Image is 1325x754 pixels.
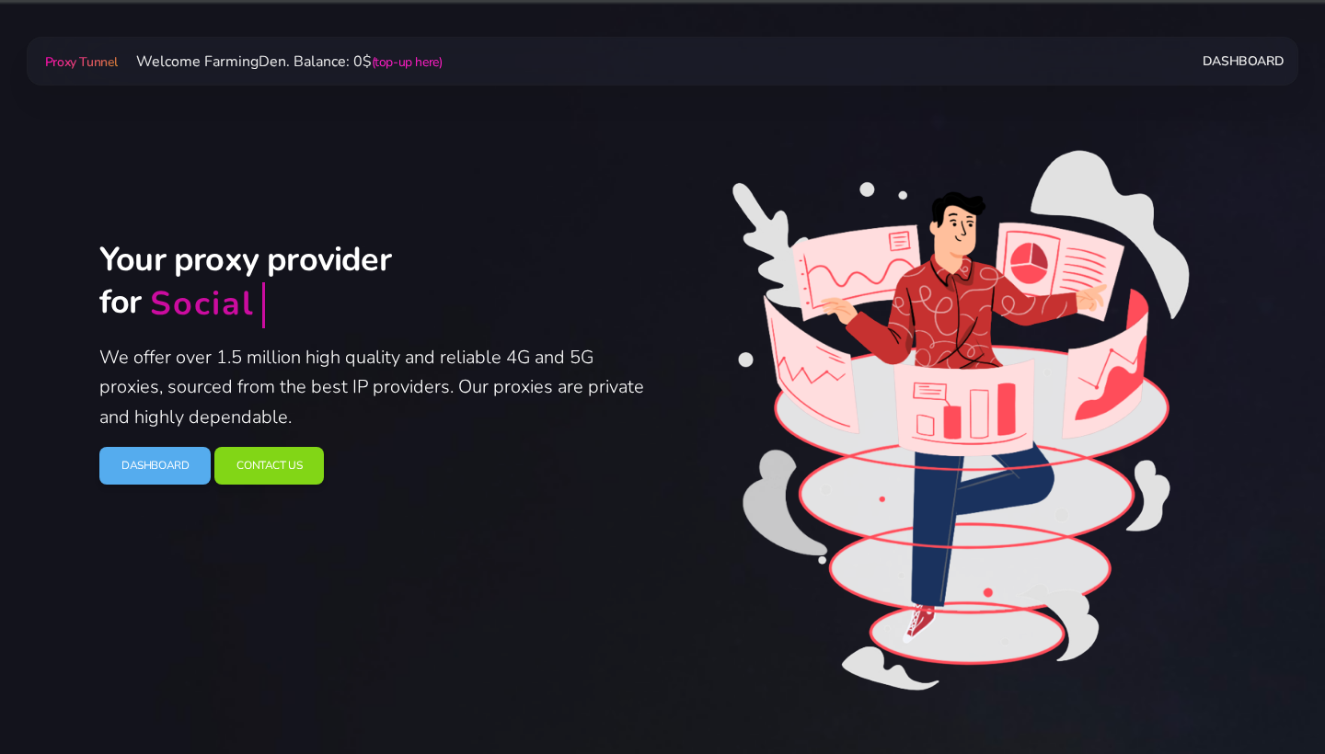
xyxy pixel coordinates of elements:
[41,47,121,76] a: Proxy Tunnel
[99,447,211,485] a: Dashboard
[45,53,118,71] span: Proxy Tunnel
[1203,44,1284,78] a: Dashboard
[214,447,324,485] a: Contact Us
[150,283,254,326] div: Social
[99,343,651,433] p: We offer over 1.5 million high quality and reliable 4G and 5G proxies, sourced from the best IP p...
[99,239,651,328] h2: Your proxy provider for
[1219,648,1302,731] iframe: Webchat Widget
[372,53,443,71] a: (top-up here)
[121,51,443,72] span: Welcome FarmingDen. Balance: 0$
